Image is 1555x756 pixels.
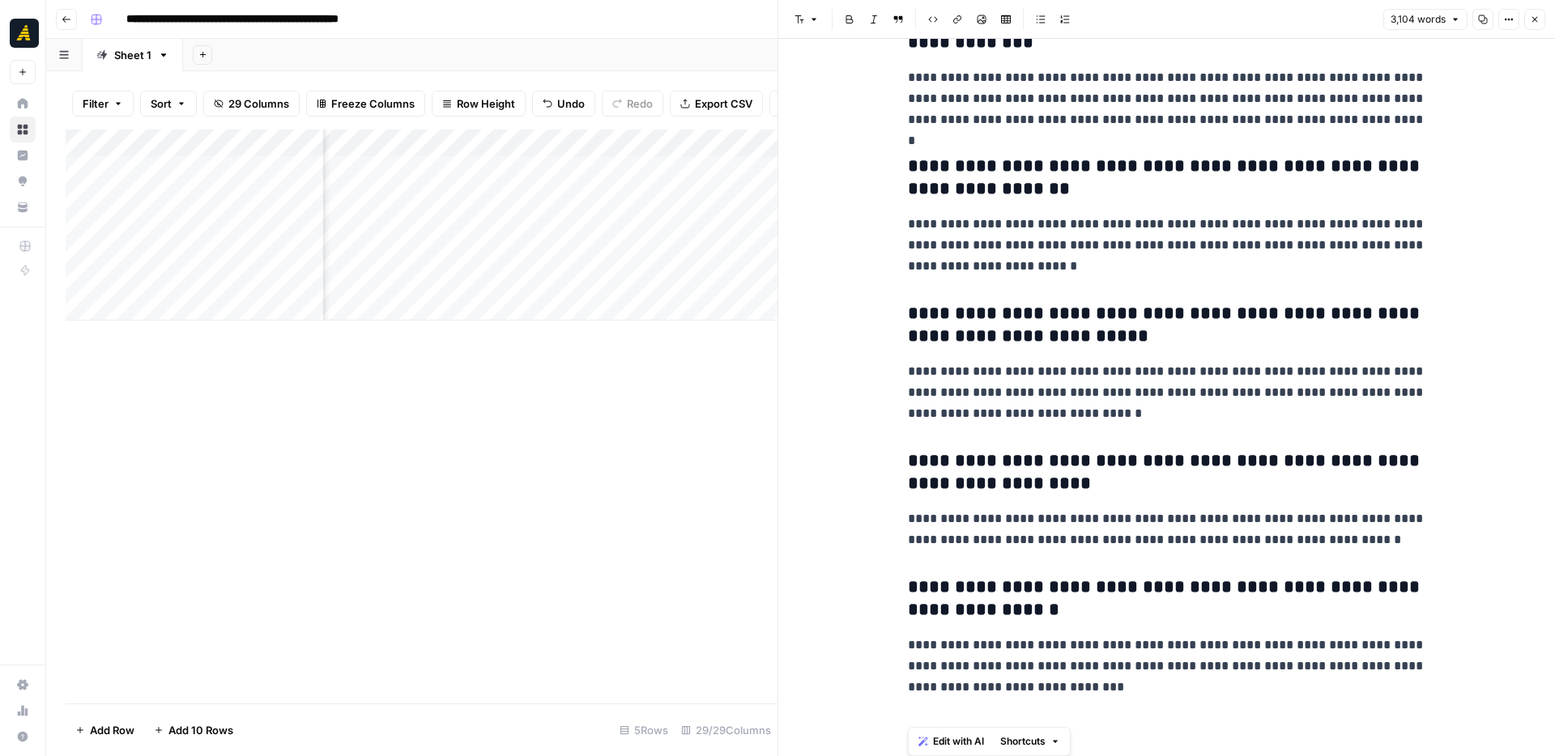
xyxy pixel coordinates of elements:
span: Add 10 Rows [168,722,233,738]
button: Redo [602,91,663,117]
button: Filter [72,91,134,117]
button: Row Height [432,91,526,117]
span: Edit with AI [933,734,984,749]
button: Export CSV [670,91,763,117]
div: 29/29 Columns [675,717,777,743]
button: Add 10 Rows [144,717,243,743]
a: Settings [10,672,36,698]
button: Freeze Columns [306,91,425,117]
span: Freeze Columns [331,96,415,112]
a: Opportunities [10,168,36,194]
span: Export CSV [695,96,752,112]
span: Redo [627,96,653,112]
button: Edit with AI [912,731,991,752]
button: Add Row [66,717,144,743]
button: 29 Columns [203,91,300,117]
img: Marketers in Demand Logo [10,19,39,48]
button: Shortcuts [994,731,1067,752]
a: Usage [10,698,36,724]
span: Undo [557,96,585,112]
span: Filter [83,96,109,112]
div: 5 Rows [613,717,675,743]
span: Sort [151,96,172,112]
span: Row Height [457,96,515,112]
a: Your Data [10,194,36,220]
span: 29 Columns [228,96,289,112]
span: Add Row [90,722,134,738]
button: Sort [140,91,197,117]
div: Sheet 1 [114,47,151,63]
a: Browse [10,117,36,142]
span: 3,104 words [1391,12,1446,27]
button: Undo [532,91,595,117]
button: 3,104 words [1383,9,1468,30]
a: Home [10,91,36,117]
button: Help + Support [10,724,36,750]
span: Shortcuts [1000,734,1046,749]
a: Insights [10,142,36,168]
a: Sheet 1 [83,39,183,71]
button: Workspace: Marketers in Demand [10,13,36,53]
